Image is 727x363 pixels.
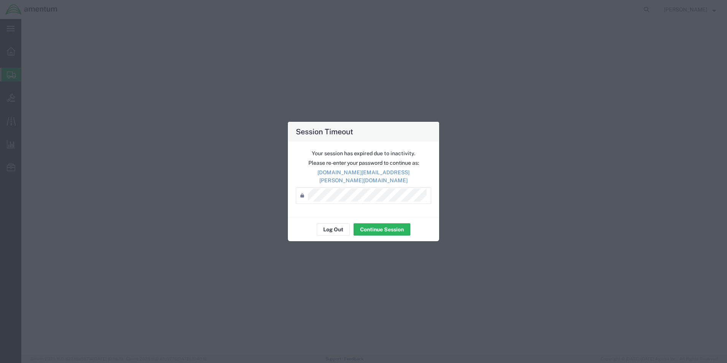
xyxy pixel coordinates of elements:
h4: Session Timeout [296,126,353,137]
button: Continue Session [354,223,410,236]
p: [DOMAIN_NAME][EMAIL_ADDRESS][PERSON_NAME][DOMAIN_NAME] [296,169,431,185]
button: Log Out [317,223,350,236]
p: Please re-enter your password to continue as: [296,159,431,167]
p: Your session has expired due to inactivity. [296,150,431,158]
